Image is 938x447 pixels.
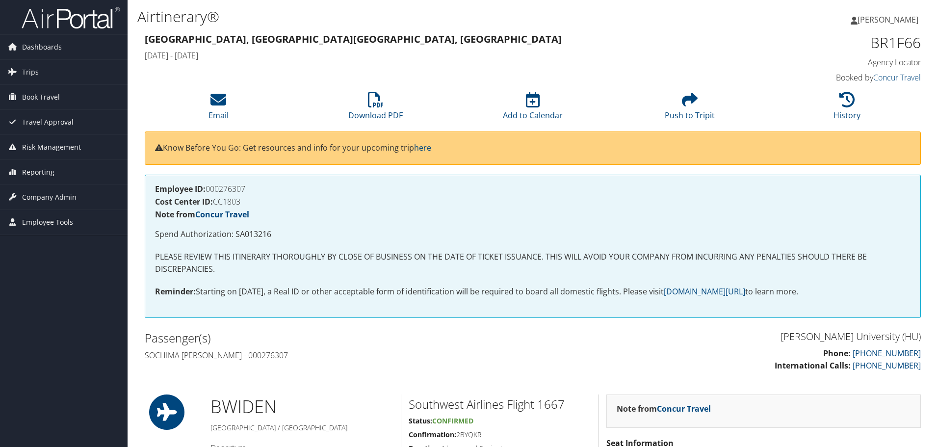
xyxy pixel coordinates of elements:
a: Concur Travel [657,403,711,414]
span: [PERSON_NAME] [858,14,918,25]
p: Know Before You Go: Get resources and info for your upcoming trip [155,142,911,155]
strong: Confirmation: [409,430,456,439]
h4: Booked by [738,72,921,83]
p: PLEASE REVIEW THIS ITINERARY THOROUGHLY BY CLOSE OF BUSINESS ON THE DATE OF TICKET ISSUANCE. THIS... [155,251,911,276]
h4: [DATE] - [DATE] [145,50,723,61]
a: Concur Travel [195,209,249,220]
h1: BWI DEN [210,394,393,419]
a: [PHONE_NUMBER] [853,360,921,371]
h2: Southwest Airlines Flight 1667 [409,396,591,413]
p: Starting on [DATE], a Real ID or other acceptable form of identification will be required to boar... [155,286,911,298]
span: Risk Management [22,135,81,159]
h4: Agency Locator [738,57,921,68]
strong: Phone: [823,348,851,359]
h5: [GEOGRAPHIC_DATA] / [GEOGRAPHIC_DATA] [210,423,393,433]
h3: [PERSON_NAME] University (HU) [540,330,921,343]
a: [PERSON_NAME] [851,5,928,34]
span: Dashboards [22,35,62,59]
a: Download PDF [348,97,403,121]
span: Trips [22,60,39,84]
a: Concur Travel [873,72,921,83]
strong: Cost Center ID: [155,196,213,207]
strong: [GEOGRAPHIC_DATA], [GEOGRAPHIC_DATA] [GEOGRAPHIC_DATA], [GEOGRAPHIC_DATA] [145,32,562,46]
strong: Employee ID: [155,184,206,194]
strong: Status: [409,416,432,425]
a: Email [208,97,229,121]
strong: International Calls: [775,360,851,371]
h1: BR1F66 [738,32,921,53]
a: [DOMAIN_NAME][URL] [664,286,745,297]
a: Push to Tripit [665,97,715,121]
span: Reporting [22,160,54,184]
h4: CC1803 [155,198,911,206]
h5: 2BYQKR [409,430,591,440]
span: Travel Approval [22,110,74,134]
strong: Note from [617,403,711,414]
span: Company Admin [22,185,77,210]
img: airportal-logo.png [22,6,120,29]
span: Book Travel [22,85,60,109]
strong: Note from [155,209,249,220]
span: Confirmed [432,416,473,425]
p: Spend Authorization: SA013216 [155,228,911,241]
h2: Passenger(s) [145,330,525,346]
span: Employee Tools [22,210,73,235]
a: here [414,142,431,153]
a: History [834,97,860,121]
h4: 000276307 [155,185,911,193]
h1: Airtinerary® [137,6,665,27]
a: Add to Calendar [503,97,563,121]
a: [PHONE_NUMBER] [853,348,921,359]
h4: Sochima [PERSON_NAME] - 000276307 [145,350,525,361]
strong: Reminder: [155,286,196,297]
